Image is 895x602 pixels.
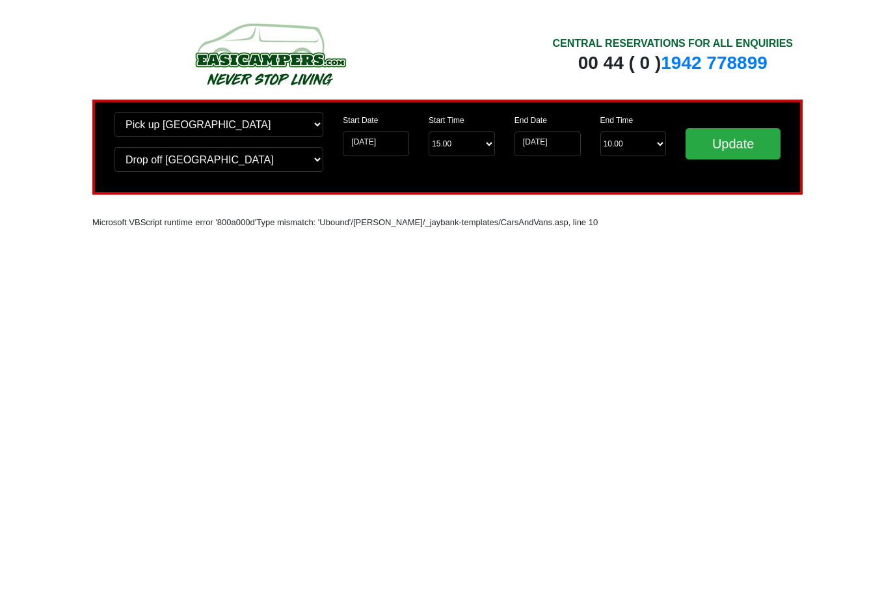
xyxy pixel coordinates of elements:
div: 00 44 ( 0 ) [552,51,793,75]
label: End Date [514,115,547,126]
label: End Time [600,115,634,126]
font: Microsoft VBScript runtime [92,217,193,227]
font: Type mismatch: 'Ubound' [256,217,351,227]
img: campers-checkout-logo.png [146,18,394,90]
font: error '800a000d' [195,217,256,227]
font: , line 10 [568,217,598,227]
input: Return Date [514,131,581,156]
div: CENTRAL RESERVATIONS FOR ALL ENQUIRIES [552,36,793,51]
label: Start Date [343,115,378,126]
input: Start Date [343,131,409,156]
label: Start Time [429,115,464,126]
font: /[PERSON_NAME]/_jaybank-templates/CarsAndVans.asp [351,217,568,227]
a: 1942 778899 [661,53,768,73]
input: Update [686,128,781,159]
